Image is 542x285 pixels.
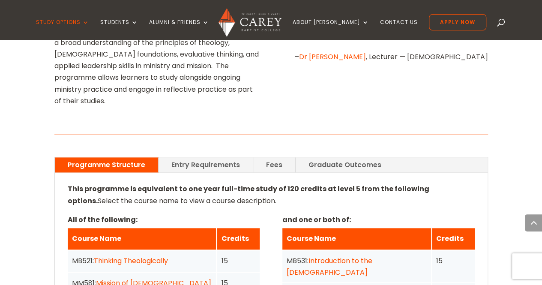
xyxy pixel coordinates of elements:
[68,214,260,225] p: All of the following:
[36,19,89,39] a: Study Options
[293,19,369,39] a: About [PERSON_NAME]
[221,232,255,244] div: Credits
[282,214,475,225] p: and one or both of:
[94,255,168,265] a: Thinking Theologically
[253,157,295,172] a: Fees
[429,14,486,30] a: Apply Now
[72,232,212,244] div: Course Name
[68,184,429,205] strong: This programme is equivalent to one year full-time study of 120 credits at level 5 from the follo...
[299,52,365,62] a: Dr [PERSON_NAME]
[436,232,470,244] div: Credits
[72,255,212,266] div: MB521:
[287,232,427,244] div: Course Name
[380,19,418,39] a: Contact Us
[100,19,138,39] a: Students
[159,157,253,172] a: Entry Requirements
[221,255,255,266] div: 15
[55,157,158,172] a: Programme Structure
[287,255,427,278] div: MB531:
[68,183,475,213] p: Select the course name to view a course description.
[436,255,470,266] div: 15
[296,157,394,172] a: Graduate Outcomes
[219,8,281,37] img: Carey Baptist College
[287,255,372,277] a: Introduction to the [DEMOGRAPHIC_DATA]
[149,19,209,39] a: Alumni & Friends
[54,13,259,107] p: Students who study the New Zealand Diploma in [DEMOGRAPHIC_DATA] Studies (NZQA accredited) will g...
[283,51,488,63] p: – , Lecturer — [DEMOGRAPHIC_DATA]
